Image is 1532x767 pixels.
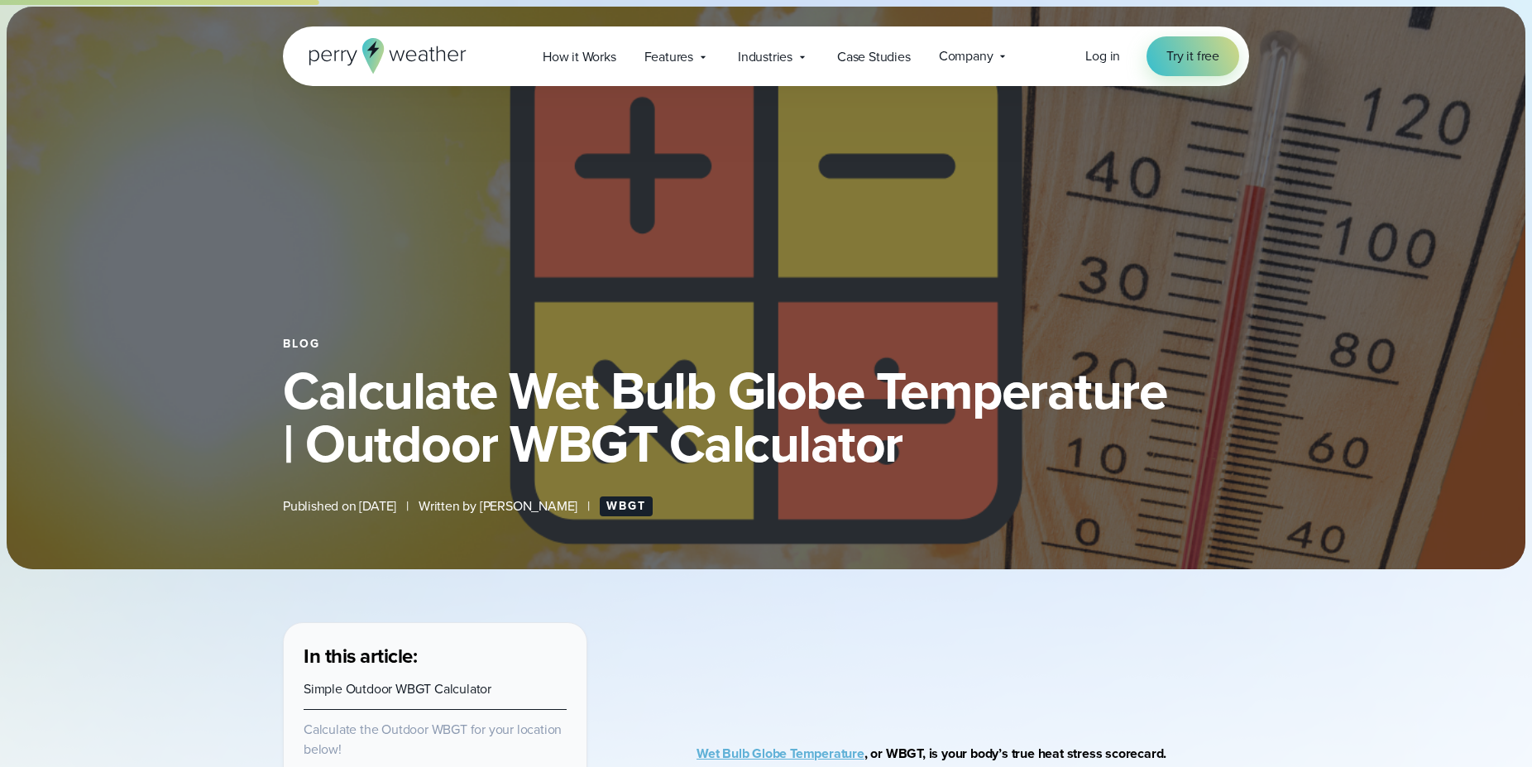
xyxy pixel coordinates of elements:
a: Calculate the Outdoor WBGT for your location below! [304,720,562,759]
span: | [587,496,590,516]
span: Company [939,46,993,66]
a: Log in [1085,46,1120,66]
span: Case Studies [837,47,911,67]
iframe: WBGT Explained: Listen as we break down all you need to know about WBGT Video [744,622,1200,691]
h3: In this article: [304,643,567,669]
h1: Calculate Wet Bulb Globe Temperature | Outdoor WBGT Calculator [283,364,1249,470]
a: Simple Outdoor WBGT Calculator [304,679,491,698]
div: Blog [283,338,1249,351]
span: Try it free [1166,46,1219,66]
a: WBGT [600,496,653,516]
a: How it Works [529,40,630,74]
a: Case Studies [823,40,925,74]
a: Try it free [1147,36,1239,76]
span: | [406,496,409,516]
strong: , or WBGT, is your body’s true heat stress scorecard. [697,744,1166,763]
a: Wet Bulb Globe Temperature [697,744,864,763]
span: Written by [PERSON_NAME] [419,496,577,516]
span: How it Works [543,47,616,67]
span: Published on [DATE] [283,496,396,516]
span: Features [644,47,693,67]
span: Log in [1085,46,1120,65]
span: Industries [738,47,792,67]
